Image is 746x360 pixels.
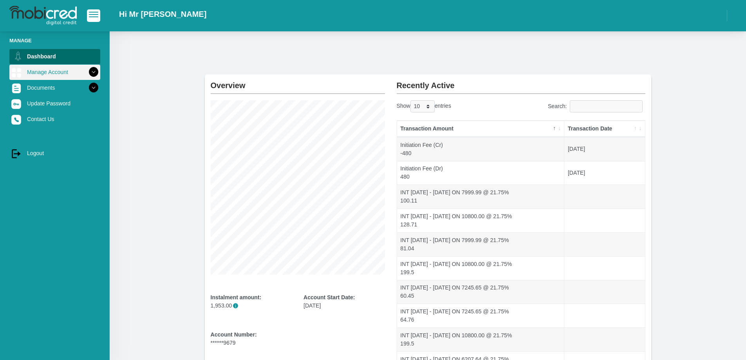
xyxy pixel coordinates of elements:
[303,294,355,300] b: Account Start Date:
[397,256,565,280] td: INT [DATE] - [DATE] ON 10800.00 @ 21.75% 199.5
[9,146,100,161] a: Logout
[9,80,100,95] a: Documents
[410,100,435,112] select: Showentries
[303,293,385,310] div: [DATE]
[9,6,77,25] img: logo-mobicred.svg
[397,280,565,304] td: INT [DATE] - [DATE] ON 7245.65 @ 21.75% 60.45
[397,185,565,208] td: INT [DATE] - [DATE] ON 7999.99 @ 21.75% 100.11
[9,96,100,111] a: Update Password
[211,331,257,338] b: Account Number:
[397,232,565,256] td: INT [DATE] - [DATE] ON 7999.99 @ 21.75% 81.04
[211,74,385,90] h2: Overview
[564,137,645,161] td: [DATE]
[397,74,645,90] h2: Recently Active
[9,65,100,80] a: Manage Account
[397,327,565,351] td: INT [DATE] - [DATE] ON 10800.00 @ 21.75% 199.5
[9,49,100,64] a: Dashboard
[397,208,565,232] td: INT [DATE] - [DATE] ON 10800.00 @ 21.75% 128.71
[570,100,643,112] input: Search:
[397,100,451,112] label: Show entries
[564,121,645,137] th: Transaction Date: activate to sort column ascending
[211,294,262,300] b: Instalment amount:
[397,137,565,161] td: Initiation Fee (Cr) -480
[9,37,100,44] li: Manage
[397,121,565,137] th: Transaction Amount: activate to sort column descending
[397,161,565,185] td: Initiation Fee (Dr) 480
[397,304,565,327] td: INT [DATE] - [DATE] ON 7245.65 @ 21.75% 64.76
[548,100,645,112] label: Search:
[233,303,238,308] span: i
[564,161,645,185] td: [DATE]
[119,9,206,19] h2: Hi Mr [PERSON_NAME]
[211,302,292,310] p: 1,953.00
[9,112,100,127] a: Contact Us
